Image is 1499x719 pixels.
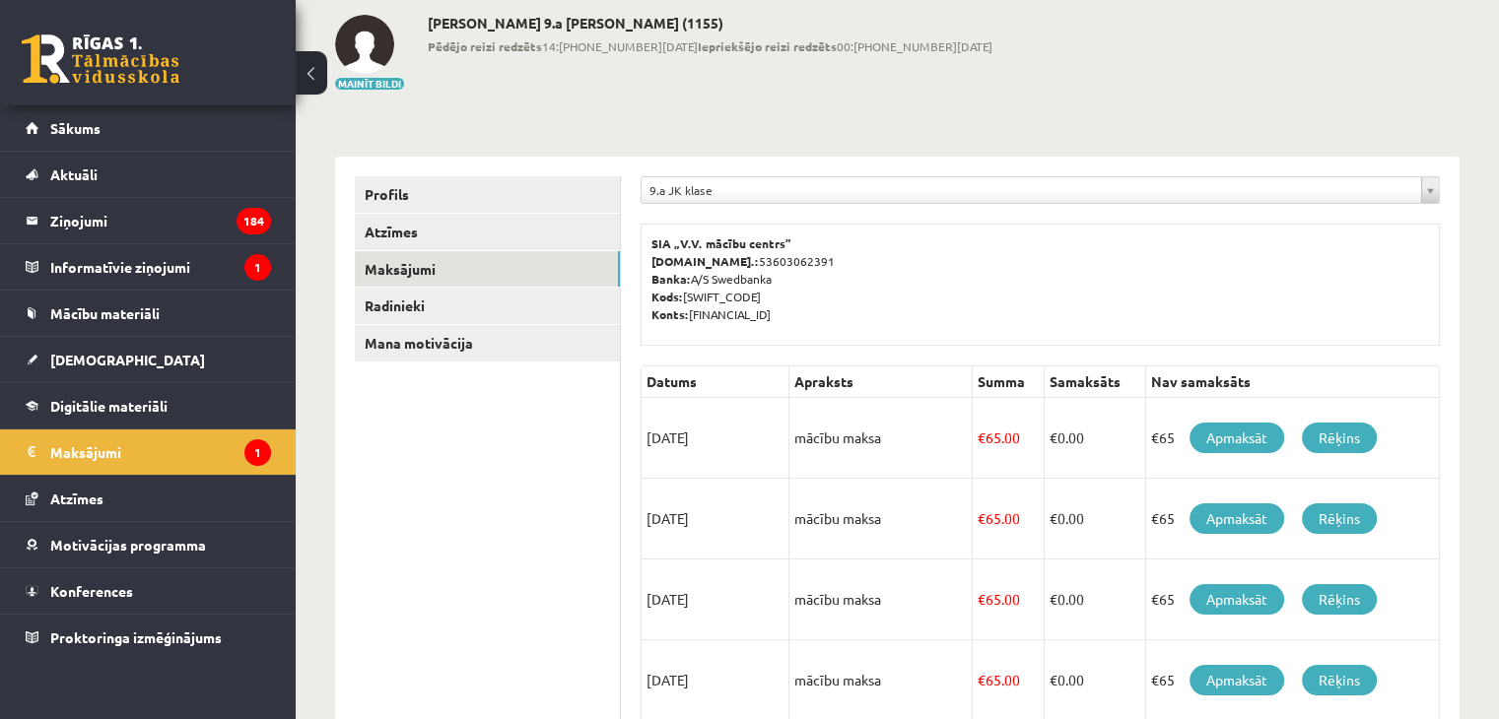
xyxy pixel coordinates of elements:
td: 0.00 [1045,398,1146,479]
span: Aktuāli [50,165,98,183]
span: Mācību materiāli [50,304,160,322]
h2: [PERSON_NAME] 9.a [PERSON_NAME] (1155) [428,15,992,32]
td: €65 [1146,559,1440,640]
span: € [1050,590,1057,608]
img: Artjoms Kuncevičs [335,15,394,74]
a: Rēķins [1302,584,1377,615]
td: [DATE] [642,398,789,479]
span: € [978,671,986,688]
span: € [1050,509,1057,527]
b: Konts: [651,306,689,322]
span: [DEMOGRAPHIC_DATA] [50,351,205,368]
a: Informatīvie ziņojumi1 [26,244,271,290]
i: 1 [244,439,271,466]
b: [DOMAIN_NAME].: [651,253,759,269]
button: Mainīt bildi [335,78,404,90]
a: [DEMOGRAPHIC_DATA] [26,337,271,382]
span: € [1050,671,1057,688]
td: 65.00 [973,479,1045,559]
span: € [978,509,986,527]
a: Proktoringa izmēģinājums [26,615,271,660]
span: € [978,428,986,446]
span: € [978,590,986,608]
th: Summa [973,366,1045,398]
b: SIA „V.V. mācību centrs” [651,235,792,251]
a: Profils [355,176,620,213]
a: Motivācijas programma [26,522,271,567]
a: Apmaksāt [1190,503,1284,534]
a: Atzīmes [26,476,271,521]
td: €65 [1146,398,1440,479]
span: Digitālie materiāli [50,397,168,415]
td: 65.00 [973,559,1045,640]
a: Maksājumi1 [26,429,271,475]
th: Datums [642,366,789,398]
a: Maksājumi [355,251,620,288]
a: Ziņojumi184 [26,198,271,243]
a: Rēķins [1302,503,1377,534]
td: mācību maksa [789,479,973,559]
a: Aktuāli [26,152,271,197]
span: 9.a JK klase [649,177,1413,203]
a: Konferences [26,568,271,614]
a: Apmaksāt [1190,584,1284,615]
a: Rēķins [1302,665,1377,695]
p: 53603062391 A/S Swedbanka [SWIFT_CODE] [FINANCIAL_ID] [651,234,1429,323]
td: 0.00 [1045,559,1146,640]
i: 184 [237,208,271,234]
th: Samaksāts [1045,366,1146,398]
a: Digitālie materiāli [26,383,271,428]
td: [DATE] [642,479,789,559]
td: 65.00 [973,398,1045,479]
a: Apmaksāt [1190,665,1284,695]
a: 9.a JK klase [642,177,1439,203]
span: Proktoringa izmēģinājums [50,628,222,646]
span: Motivācijas programma [50,536,206,554]
a: Mācību materiāli [26,291,271,336]
i: 1 [244,254,271,281]
td: €65 [1146,479,1440,559]
th: Apraksts [789,366,973,398]
b: Kods: [651,289,683,304]
b: Banka: [651,271,691,287]
legend: Informatīvie ziņojumi [50,244,271,290]
a: Atzīmes [355,214,620,250]
a: Rīgas 1. Tālmācības vidusskola [22,34,179,84]
a: Sākums [26,105,271,151]
b: Pēdējo reizi redzēts [428,38,542,54]
legend: Maksājumi [50,429,271,475]
span: Atzīmes [50,490,103,507]
legend: Ziņojumi [50,198,271,243]
a: Mana motivācija [355,325,620,361]
td: [DATE] [642,559,789,640]
a: Radinieki [355,288,620,324]
td: mācību maksa [789,559,973,640]
span: € [1050,428,1057,446]
span: 14:[PHONE_NUMBER][DATE] 00:[PHONE_NUMBER][DATE] [428,37,992,55]
span: Konferences [50,582,133,600]
a: Rēķins [1302,423,1377,453]
td: 0.00 [1045,479,1146,559]
td: mācību maksa [789,398,973,479]
span: Sākums [50,119,101,137]
th: Nav samaksāts [1146,366,1440,398]
b: Iepriekšējo reizi redzēts [698,38,837,54]
a: Apmaksāt [1190,423,1284,453]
